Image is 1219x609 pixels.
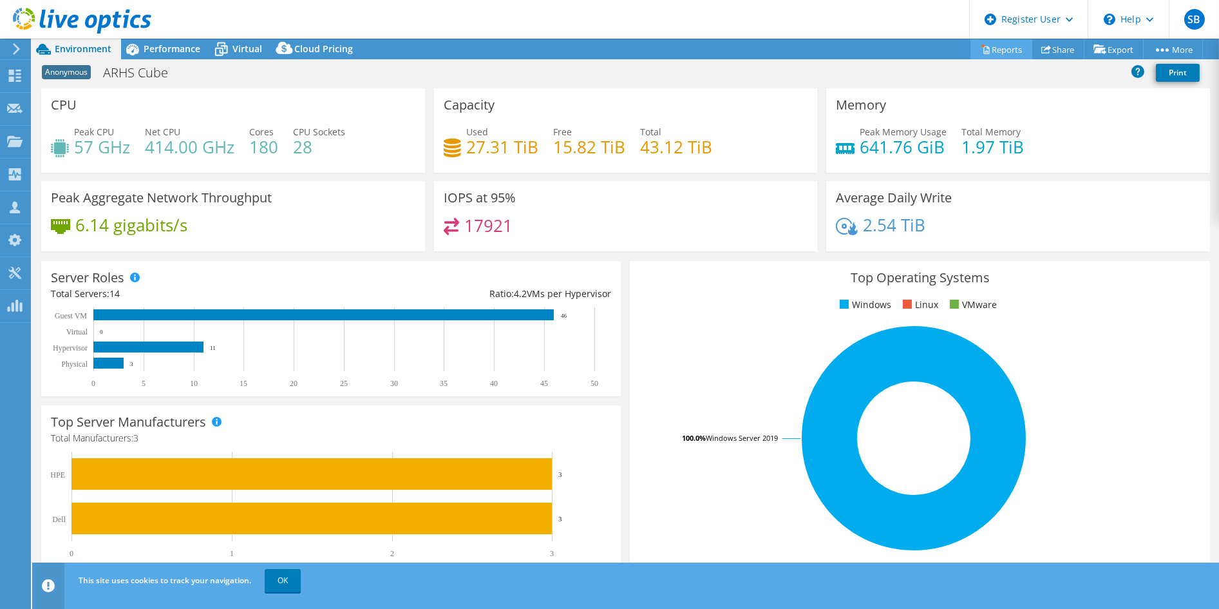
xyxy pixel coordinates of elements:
[514,287,527,300] span: 4.2
[66,327,88,336] text: Virtual
[51,271,124,285] h3: Server Roles
[1032,39,1084,59] a: Share
[293,140,345,154] h4: 28
[464,218,513,233] h4: 17921
[640,140,712,154] h4: 43.12 TiB
[55,43,111,55] span: Environment
[947,298,997,312] li: VMware
[70,549,73,558] text: 0
[100,329,103,335] text: 0
[836,98,886,112] h3: Memory
[290,379,298,388] text: 20
[553,140,625,154] h4: 15.82 TiB
[490,379,498,388] text: 40
[210,345,216,351] text: 11
[561,313,567,319] text: 46
[558,515,562,523] text: 3
[540,379,548,388] text: 45
[1104,14,1115,25] svg: \n
[51,98,77,112] h3: CPU
[53,343,88,353] text: Hypervisor
[860,126,947,138] span: Peak Memory Usage
[51,415,206,429] h3: Top Server Manufacturers
[863,218,925,232] h4: 2.54 TiB
[558,470,562,478] text: 3
[42,65,91,79] span: Anonymous
[249,126,274,138] span: Cores
[860,140,947,154] h4: 641.76 GiB
[240,379,247,388] text: 15
[144,43,200,55] span: Performance
[550,549,554,558] text: 3
[50,470,65,479] text: HPE
[331,287,611,301] div: Ratio: VMs per Hypervisor
[51,431,611,445] h4: Total Manufacturers:
[52,515,66,524] text: Dell
[639,271,1200,285] h3: Top Operating Systems
[74,126,114,138] span: Peak CPU
[55,311,87,320] text: Guest VM
[145,126,180,138] span: Net CPU
[682,433,706,443] tspan: 100.0%
[591,379,598,388] text: 50
[1143,39,1203,59] a: More
[961,126,1021,138] span: Total Memory
[1084,39,1144,59] a: Export
[97,66,188,80] h1: ARHS Cube
[79,575,251,586] span: This site uses cookies to track your navigation.
[1156,64,1200,82] a: Print
[961,140,1024,154] h4: 1.97 TiB
[390,549,394,558] text: 2
[230,549,234,558] text: 1
[706,433,778,443] tspan: Windows Server 2019
[91,379,95,388] text: 0
[109,287,120,300] span: 14
[440,379,448,388] text: 35
[970,39,1032,59] a: Reports
[51,287,331,301] div: Total Servers:
[133,432,138,444] span: 3
[249,140,278,154] h4: 180
[75,218,187,232] h4: 6.14 gigabits/s
[51,191,272,205] h3: Peak Aggregate Network Throughput
[466,126,488,138] span: Used
[142,379,146,388] text: 5
[390,379,398,388] text: 30
[900,298,938,312] li: Linux
[836,298,891,312] li: Windows
[190,379,198,388] text: 10
[145,140,234,154] h4: 414.00 GHz
[466,140,538,154] h4: 27.31 TiB
[340,379,348,388] text: 25
[553,126,572,138] span: Free
[294,43,353,55] span: Cloud Pricing
[836,191,952,205] h3: Average Daily Write
[265,569,301,592] a: OK
[640,126,661,138] span: Total
[74,140,130,154] h4: 57 GHz
[444,98,495,112] h3: Capacity
[232,43,262,55] span: Virtual
[1184,9,1205,30] span: SB
[61,360,88,369] text: Physical
[444,191,516,205] h3: IOPS at 95%
[130,361,133,367] text: 3
[293,126,345,138] span: CPU Sockets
